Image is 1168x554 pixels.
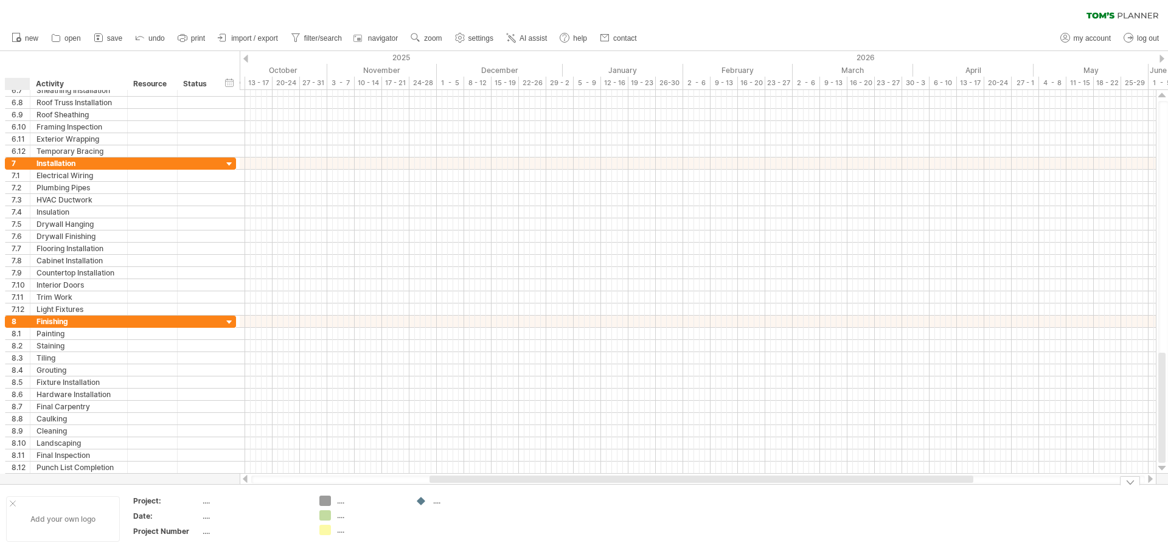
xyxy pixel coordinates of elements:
[304,34,342,43] span: filter/search
[12,449,30,461] div: 8.11
[36,279,121,291] div: Interior Doors
[409,77,437,89] div: 24-28
[12,133,30,145] div: 6.11
[355,77,382,89] div: 10 - 14
[12,364,30,376] div: 8.4
[48,30,85,46] a: open
[133,526,200,536] div: Project Number
[12,425,30,437] div: 8.9
[12,401,30,412] div: 8.7
[765,77,793,89] div: 23 - 27
[12,85,30,96] div: 6.7
[36,352,121,364] div: Tiling
[875,77,902,89] div: 23 - 27
[215,30,282,46] a: import / export
[25,34,38,43] span: new
[12,267,30,279] div: 7.9
[12,437,30,449] div: 8.10
[12,145,30,157] div: 6.12
[12,158,30,169] div: 7
[245,77,273,89] div: 13 - 17
[9,30,42,46] a: new
[36,462,121,473] div: Punch List Completion
[563,64,683,77] div: January 2026
[12,182,30,193] div: 7.2
[601,77,628,89] div: 12 - 16
[12,218,30,230] div: 7.5
[12,121,30,133] div: 6.10
[613,34,637,43] span: contact
[288,30,346,46] a: filter/search
[1074,34,1111,43] span: my account
[183,78,210,90] div: Status
[628,77,656,89] div: 19 - 23
[574,77,601,89] div: 5 - 9
[12,316,30,327] div: 8
[1034,64,1149,77] div: May 2026
[1066,77,1094,89] div: 11 - 15
[132,30,169,46] a: undo
[957,77,984,89] div: 13 - 17
[1121,30,1163,46] a: log out
[36,291,121,303] div: Trim Work
[437,64,563,77] div: December 2025
[191,34,205,43] span: print
[36,230,121,242] div: Drywall Finishing
[1137,34,1159,43] span: log out
[12,462,30,473] div: 8.12
[36,218,121,230] div: Drywall Hanging
[12,376,30,388] div: 8.5
[597,30,641,46] a: contact
[557,30,591,46] a: help
[12,389,30,400] div: 8.6
[683,77,711,89] div: 2 - 6
[12,194,30,206] div: 7.3
[231,34,278,43] span: import / export
[327,64,437,77] div: November 2025
[64,34,81,43] span: open
[656,77,683,89] div: 26-30
[36,206,121,218] div: Insulation
[793,77,820,89] div: 2 - 6
[424,34,442,43] span: zoom
[36,133,121,145] div: Exterior Wrapping
[175,30,209,46] a: print
[12,206,30,218] div: 7.4
[203,511,305,521] div: ....
[1121,77,1149,89] div: 25-29
[520,34,547,43] span: AI assist
[36,158,121,169] div: Installation
[12,303,30,315] div: 7.12
[902,77,930,89] div: 30 - 3
[546,77,574,89] div: 29 - 2
[148,34,165,43] span: undo
[368,34,398,43] span: navigator
[107,34,122,43] span: save
[452,30,497,46] a: settings
[12,352,30,364] div: 8.3
[468,34,493,43] span: settings
[12,170,30,181] div: 7.1
[12,291,30,303] div: 7.11
[36,109,121,120] div: Roof Sheathing
[503,30,551,46] a: AI assist
[930,77,957,89] div: 6 - 10
[337,510,403,521] div: ....
[36,364,121,376] div: Grouting
[36,255,121,266] div: Cabinet Installation
[464,77,492,89] div: 8 - 12
[352,30,401,46] a: navigator
[984,77,1012,89] div: 20-24
[36,194,121,206] div: HVAC Ductwork
[1039,77,1066,89] div: 4 - 8
[820,77,847,89] div: 9 - 13
[337,525,403,535] div: ....
[12,97,30,108] div: 6.8
[337,496,403,506] div: ....
[327,77,355,89] div: 3 - 7
[36,389,121,400] div: Hardware Installation
[1057,30,1114,46] a: my account
[36,303,121,315] div: Light Fixtures
[203,526,305,536] div: ....
[36,437,121,449] div: Landscaping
